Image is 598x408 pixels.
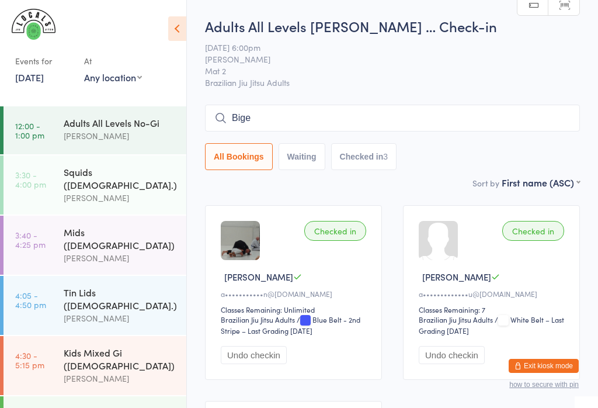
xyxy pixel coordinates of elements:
div: Mids ([DEMOGRAPHIC_DATA]) [64,226,176,251]
time: 4:05 - 4:50 pm [15,291,46,309]
span: [PERSON_NAME] [422,271,491,283]
button: Waiting [279,143,325,170]
div: Classes Remaining: Unlimited [221,305,370,314]
span: [PERSON_NAME] [205,53,562,65]
img: image1727742329.png [221,221,260,260]
button: Undo checkin [419,346,485,364]
button: All Bookings [205,143,273,170]
img: LOCALS JIU JITSU MAROUBRA [12,9,55,40]
div: At [84,51,142,71]
div: Classes Remaining: 7 [419,305,568,314]
div: [PERSON_NAME] [64,129,176,143]
div: Adults All Levels No-Gi [64,116,176,129]
div: Events for [15,51,72,71]
span: [PERSON_NAME] [224,271,293,283]
span: [DATE] 6:00pm [205,42,562,53]
span: Mat 2 [205,65,562,77]
button: Undo checkin [221,346,287,364]
a: 4:30 -5:15 pmKids Mixed Gi ([DEMOGRAPHIC_DATA])[PERSON_NAME] [4,336,186,395]
time: 3:30 - 4:00 pm [15,170,46,189]
time: 3:40 - 4:25 pm [15,230,46,249]
div: a•••••••••••n@[DOMAIN_NAME] [221,289,370,299]
div: [PERSON_NAME] [64,251,176,265]
div: [PERSON_NAME] [64,312,176,325]
label: Sort by [472,177,499,189]
div: Brazilian Jiu Jitsu Adults [221,314,295,324]
div: [PERSON_NAME] [64,191,176,205]
button: how to secure with pin [509,381,579,389]
button: Exit kiosk mode [509,359,579,373]
div: a•••••••••••••u@[DOMAIN_NAME] [419,289,568,299]
a: 3:40 -4:25 pmMids ([DEMOGRAPHIC_DATA])[PERSON_NAME] [4,216,186,275]
a: 3:30 -4:00 pmSquids ([DEMOGRAPHIC_DATA].)[PERSON_NAME] [4,155,186,215]
button: Checked in3 [331,143,397,170]
div: Kids Mixed Gi ([DEMOGRAPHIC_DATA]) [64,346,176,372]
div: First name (ASC) [502,176,580,189]
div: Checked in [502,221,564,241]
div: 3 [383,152,388,161]
time: 4:30 - 5:15 pm [15,351,44,369]
h2: Adults All Levels [PERSON_NAME] … Check-in [205,16,580,36]
span: Brazilian Jiu Jitsu Adults [205,77,580,88]
div: Checked in [304,221,366,241]
div: Tin Lids ([DEMOGRAPHIC_DATA].) [64,286,176,312]
div: Squids ([DEMOGRAPHIC_DATA].) [64,165,176,191]
input: Search [205,105,580,132]
div: [PERSON_NAME] [64,372,176,385]
a: 12:00 -1:00 pmAdults All Levels No-Gi[PERSON_NAME] [4,106,186,154]
a: 4:05 -4:50 pmTin Lids ([DEMOGRAPHIC_DATA].)[PERSON_NAME] [4,276,186,335]
a: [DATE] [15,71,44,84]
time: 12:00 - 1:00 pm [15,121,44,140]
div: Brazilian Jiu Jitsu Adults [419,314,493,324]
div: Any location [84,71,142,84]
